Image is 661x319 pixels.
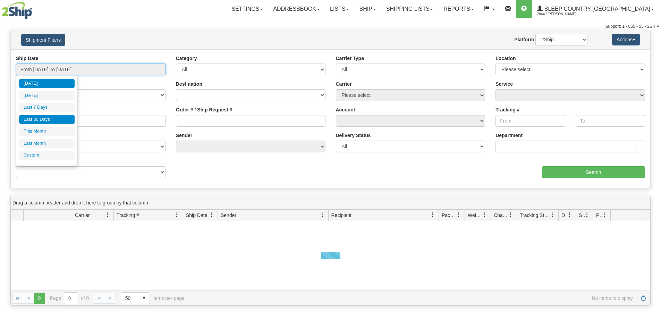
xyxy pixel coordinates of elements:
[612,34,640,45] button: Actions
[194,295,633,301] span: No items to display
[542,166,645,178] input: Search
[21,34,65,46] button: Shipment Filters
[495,106,519,113] label: Tracking #
[75,212,90,219] span: Carrier
[495,55,516,62] label: Location
[2,24,659,30] div: Support: 1 - 855 - 55 - 2SHIP
[325,0,354,18] a: Lists
[442,212,456,219] span: Packages
[564,209,576,221] a: Delivery Status filter column settings
[176,81,202,87] label: Destination
[468,212,482,219] span: Weight
[121,292,150,304] span: Page sizes drop down
[579,212,585,219] span: Shipment Issues
[121,292,185,304] span: items per page
[186,212,207,219] span: Ship Date
[596,212,602,219] span: Pickup Status
[11,196,650,210] div: grid grouping header
[494,212,508,219] span: Charge
[638,293,649,304] a: Refresh
[453,209,465,221] a: Packages filter column settings
[331,212,351,219] span: Recipient
[19,115,75,124] li: Last 30 Days
[336,132,371,139] label: Delivery Status
[576,115,645,127] input: To
[561,212,567,219] span: Delivery Status
[19,151,75,160] li: Custom
[495,115,565,127] input: From
[34,293,45,304] span: Page 0
[171,209,183,221] a: Tracking # filter column settings
[19,139,75,148] li: Last Month
[505,209,517,221] a: Charge filter column settings
[520,212,550,219] span: Tracking Status
[495,81,513,87] label: Service
[226,0,268,18] a: Settings
[479,209,491,221] a: Weight filter column settings
[543,6,650,12] span: Sleep Country [GEOGRAPHIC_DATA]
[581,209,593,221] a: Shipment Issues filter column settings
[427,209,439,221] a: Recipient filter column settings
[537,11,589,18] span: 2044 / [PERSON_NAME]
[336,55,364,62] label: Carrier Type
[546,209,558,221] a: Tracking Status filter column settings
[125,295,134,302] span: 50
[117,212,139,219] span: Tracking #
[138,293,150,304] span: select
[16,55,39,62] label: Ship Date
[599,209,610,221] a: Pickup Status filter column settings
[221,212,236,219] span: Sender
[102,209,113,221] a: Carrier filter column settings
[438,0,479,18] a: Reports
[19,91,75,100] li: [DATE]
[2,2,32,19] img: logo2044.jpg
[50,292,89,304] span: Page of 0
[381,0,438,18] a: Shipping lists
[336,81,352,87] label: Carrier
[354,0,381,18] a: Ship
[19,79,75,88] li: [DATE]
[495,132,523,139] label: Department
[532,0,659,18] a: Sleep Country [GEOGRAPHIC_DATA] 2044 / [PERSON_NAME]
[268,0,325,18] a: Addressbook
[206,209,218,221] a: Ship Date filter column settings
[19,127,75,136] li: This Month
[514,36,534,43] label: Platform
[176,132,192,139] label: Sender
[176,106,232,113] label: Order # / Ship Request #
[19,103,75,112] li: Last 7 Days
[176,55,197,62] label: Category
[316,209,328,221] a: Sender filter column settings
[336,106,355,113] label: Account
